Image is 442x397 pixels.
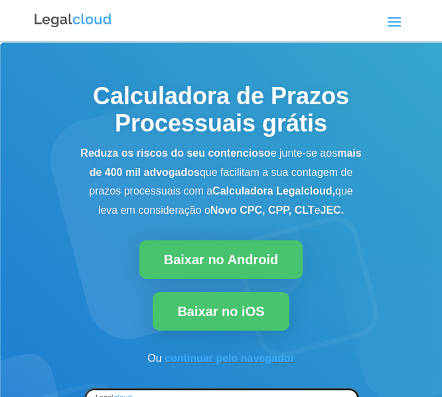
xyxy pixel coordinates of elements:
[147,353,161,364] span: Ou
[90,147,362,178] b: mais de 400 mil advogados
[153,292,289,331] a: Baixar no iOS
[93,82,349,137] span: Calculadora de Prazos Processuais grátis
[321,204,344,216] b: JEC.
[80,147,270,159] b: Reduza os riscos do seu contencioso
[210,204,315,216] b: Novo CPC, CPP, CLT
[139,240,303,279] a: Baixar no Android
[33,12,113,29] img: Logo da Legalcloud
[212,185,335,197] b: Calculadora Legalcloud,
[80,144,362,220] p: e junte-se aos que facilitam a sua contagem de prazos processuais com a que leva em consideração o e
[165,353,295,364] a: continuar pelo navegador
